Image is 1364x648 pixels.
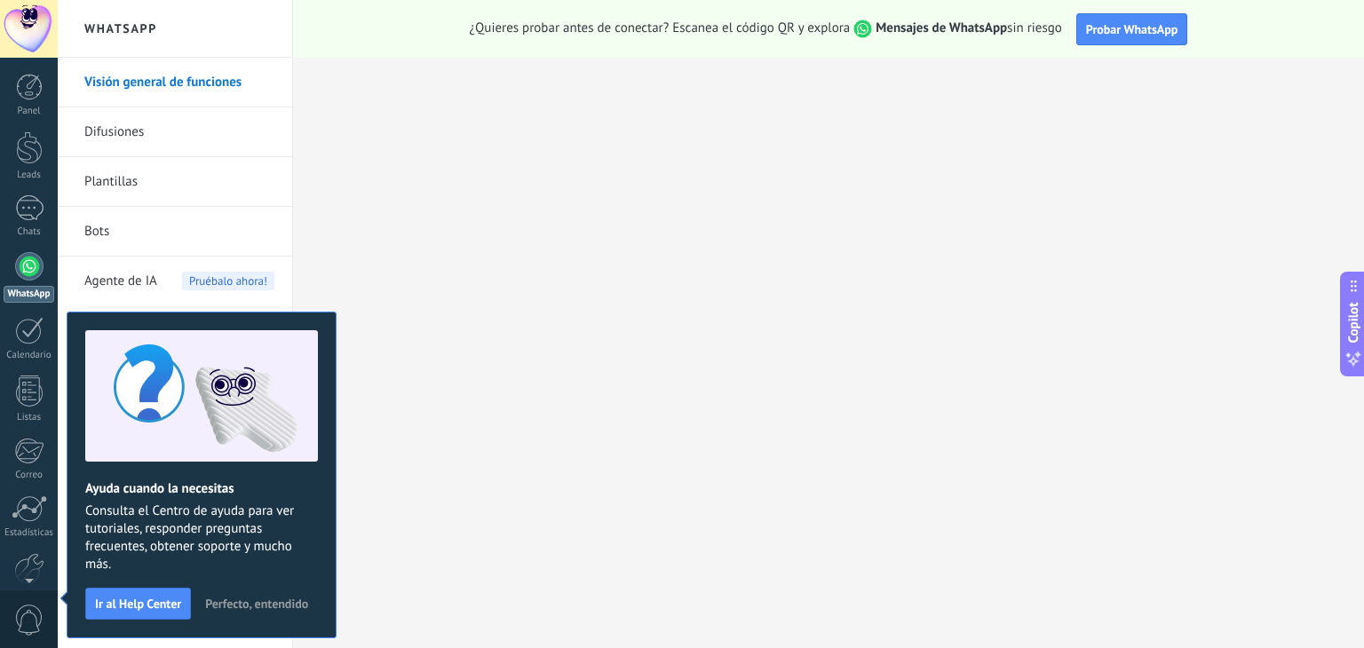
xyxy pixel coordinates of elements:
[58,257,292,305] li: Agente de IA
[58,58,292,107] li: Visión general de funciones
[84,107,274,157] a: Difusiones
[58,107,292,157] li: Difusiones
[4,470,55,481] div: Correo
[182,272,274,290] span: Pruébalo ahora!
[84,207,274,257] a: Bots
[84,157,274,207] a: Plantillas
[84,257,157,306] span: Agente de IA
[4,412,55,423] div: Listas
[4,350,55,361] div: Calendario
[85,588,191,620] button: Ir al Help Center
[470,20,1062,38] span: ¿Quieres probar antes de conectar? Escanea el código QR y explora sin riesgo
[4,170,55,181] div: Leads
[4,226,55,238] div: Chats
[1086,21,1178,37] span: Probar WhatsApp
[4,527,55,539] div: Estadísticas
[58,207,292,257] li: Bots
[4,286,54,303] div: WhatsApp
[4,106,55,117] div: Panel
[1344,303,1362,344] span: Copilot
[205,597,308,610] span: Perfecto, entendido
[1076,13,1188,45] button: Probar WhatsApp
[95,597,181,610] span: Ir al Help Center
[84,58,274,107] a: Visión general de funciones
[85,502,318,573] span: Consulta el Centro de ayuda para ver tutoriales, responder preguntas frecuentes, obtener soporte ...
[84,257,274,306] a: Agente de IA Pruébalo ahora!
[58,157,292,207] li: Plantillas
[197,590,316,617] button: Perfecto, entendido
[876,20,1007,36] strong: Mensajes de WhatsApp
[85,480,318,497] h2: Ayuda cuando la necesitas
